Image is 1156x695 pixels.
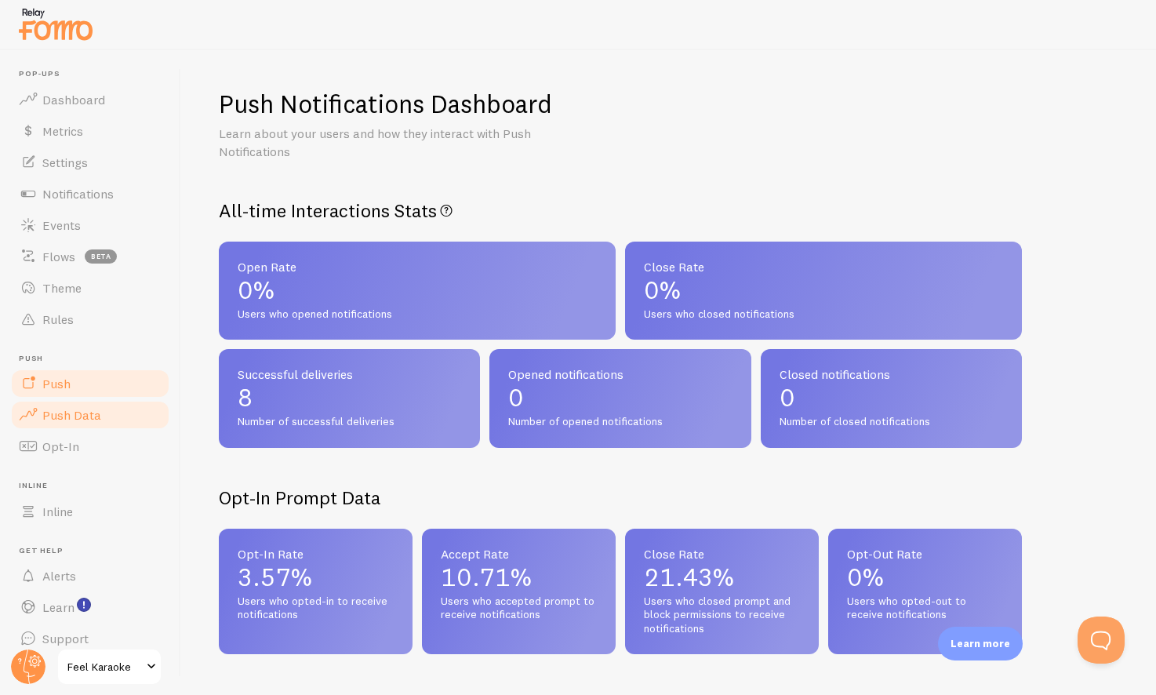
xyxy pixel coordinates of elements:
[219,486,1022,510] h2: Opt-In Prompt Data
[508,368,732,380] span: Opened notifications
[9,115,171,147] a: Metrics
[42,155,88,170] span: Settings
[780,415,1003,429] span: Number of closed notifications
[219,198,1022,223] h2: All-time Interactions Stats
[508,385,732,410] p: 0
[441,565,597,590] p: 10.71%
[847,548,1003,560] span: Opt-Out Rate
[644,565,800,590] p: 21.43%
[219,125,595,161] p: Learn about your users and how they interact with Push Notifications
[42,376,71,391] span: Push
[951,636,1010,651] p: Learn more
[238,278,597,303] p: 0%
[42,438,79,454] span: Opt-In
[780,368,1003,380] span: Closed notifications
[19,546,171,556] span: Get Help
[16,4,95,44] img: fomo-relay-logo-orange.svg
[644,307,1003,322] span: Users who closed notifications
[238,415,461,429] span: Number of successful deliveries
[42,504,73,519] span: Inline
[644,260,1003,273] span: Close Rate
[67,657,142,676] span: Feel Karaoke
[238,548,394,560] span: Opt-In Rate
[42,407,101,423] span: Push Data
[9,399,171,431] a: Push Data
[508,415,732,429] span: Number of opened notifications
[9,241,171,272] a: Flows beta
[42,249,75,264] span: Flows
[42,217,81,233] span: Events
[238,565,394,590] p: 3.57%
[9,178,171,209] a: Notifications
[9,147,171,178] a: Settings
[644,278,1003,303] p: 0%
[42,311,74,327] span: Rules
[938,627,1023,660] div: Learn more
[19,481,171,491] span: Inline
[9,368,171,399] a: Push
[441,595,597,622] span: Users who accepted prompt to receive notifications
[238,385,461,410] p: 8
[42,280,82,296] span: Theme
[219,88,552,120] h1: Push Notifications Dashboard
[238,260,597,273] span: Open Rate
[644,595,800,636] span: Users who closed prompt and block permissions to receive notifications
[9,84,171,115] a: Dashboard
[42,186,114,202] span: Notifications
[9,209,171,241] a: Events
[42,599,75,615] span: Learn
[9,623,171,654] a: Support
[9,496,171,527] a: Inline
[9,560,171,591] a: Alerts
[441,548,597,560] span: Accept Rate
[85,249,117,264] span: beta
[42,631,89,646] span: Support
[238,595,394,622] span: Users who opted-in to receive notifications
[238,307,597,322] span: Users who opened notifications
[42,568,76,584] span: Alerts
[9,591,171,623] a: Learn
[9,431,171,462] a: Opt-In
[238,368,461,380] span: Successful deliveries
[42,92,105,107] span: Dashboard
[19,69,171,79] span: Pop-ups
[644,548,800,560] span: Close Rate
[56,648,162,686] a: Feel Karaoke
[1078,617,1125,664] iframe: Help Scout Beacon - Open
[847,595,1003,622] span: Users who opted-out to receive notifications
[847,565,1003,590] p: 0%
[9,272,171,304] a: Theme
[9,304,171,335] a: Rules
[780,385,1003,410] p: 0
[19,354,171,364] span: Push
[42,123,83,139] span: Metrics
[77,598,91,612] svg: <p>Watch New Feature Tutorials!</p>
